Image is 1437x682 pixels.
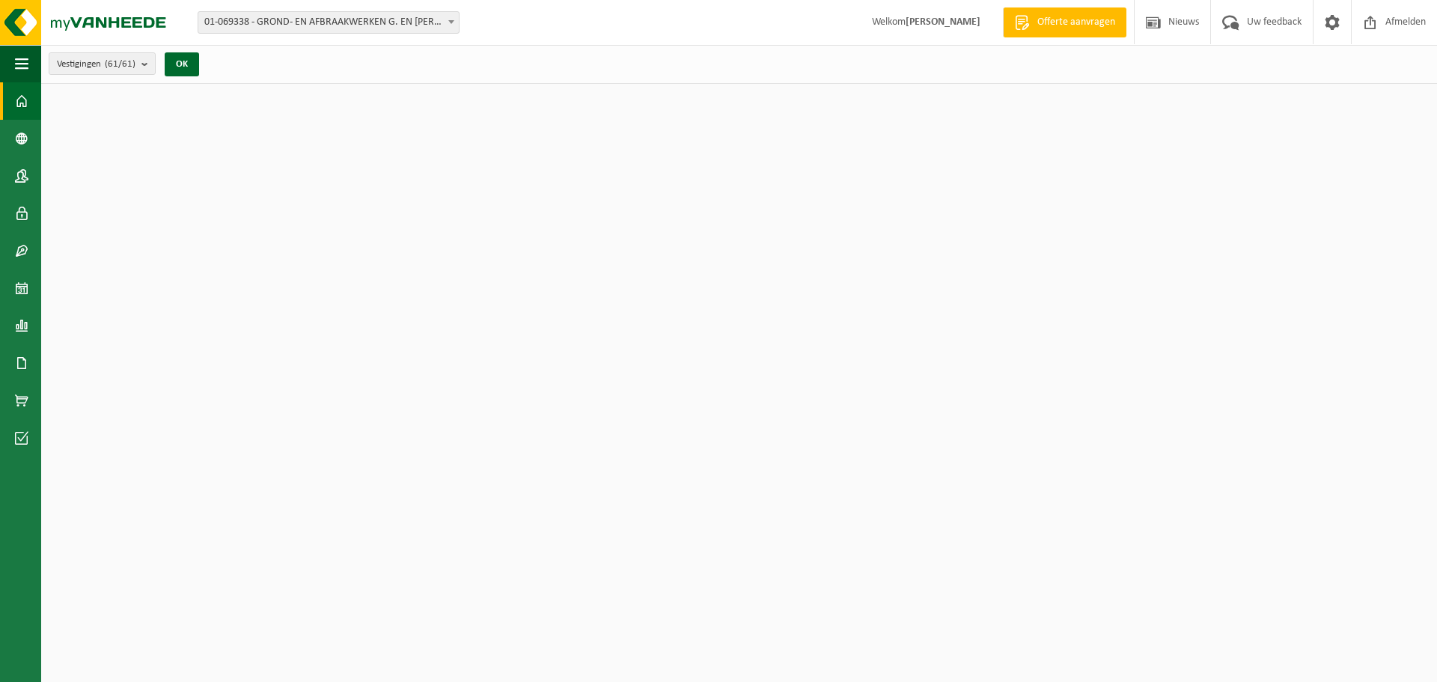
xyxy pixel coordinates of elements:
[57,53,135,76] span: Vestigingen
[165,52,199,76] button: OK
[198,12,459,33] span: 01-069338 - GROND- EN AFBRAAKWERKEN G. EN A. DE MEUTER - TERNAT
[105,59,135,69] count: (61/61)
[1003,7,1126,37] a: Offerte aanvragen
[198,11,460,34] span: 01-069338 - GROND- EN AFBRAAKWERKEN G. EN A. DE MEUTER - TERNAT
[49,52,156,75] button: Vestigingen(61/61)
[1034,15,1119,30] span: Offerte aanvragen
[906,16,980,28] strong: [PERSON_NAME]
